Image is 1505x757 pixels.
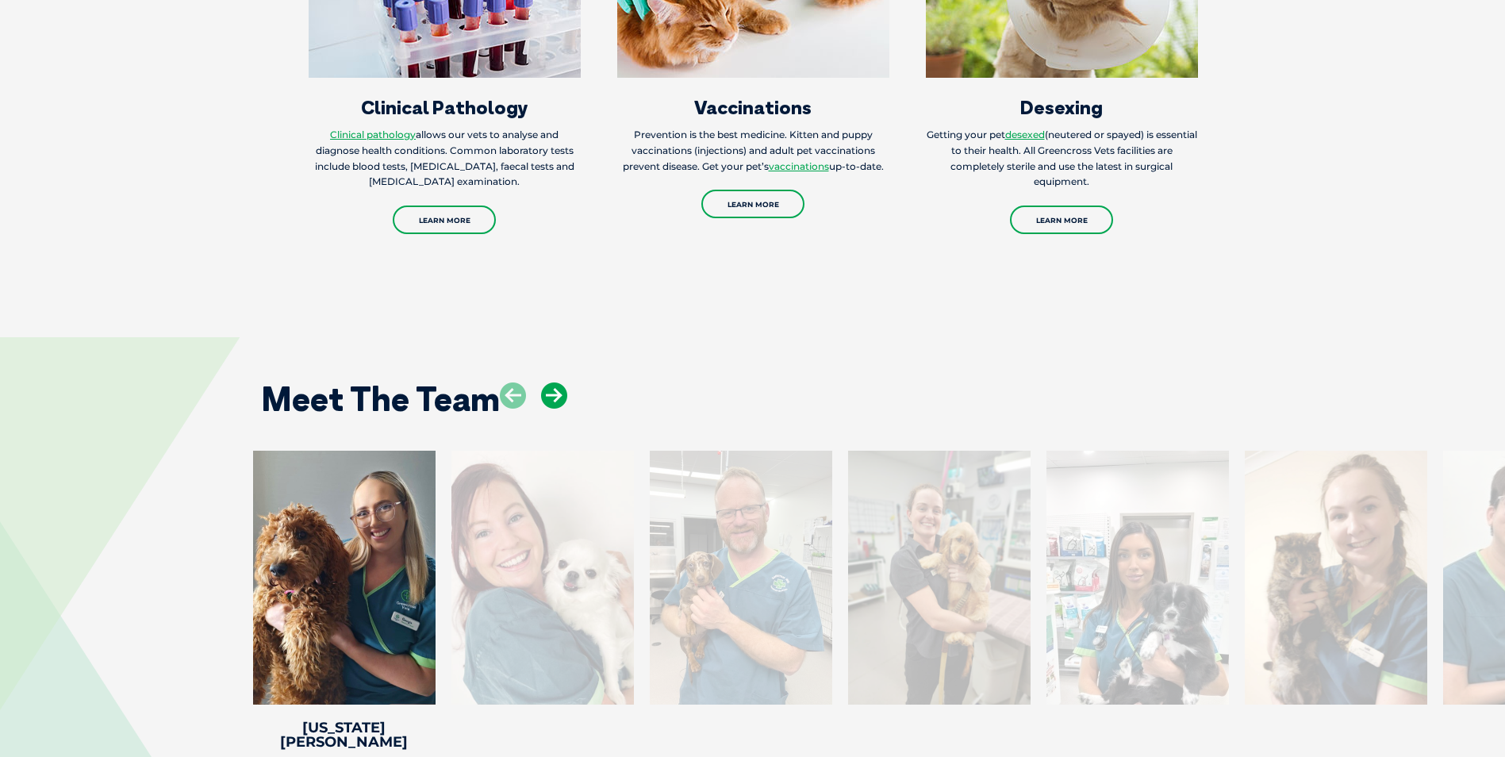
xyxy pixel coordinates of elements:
[926,98,1198,117] h3: Desexing
[701,190,804,218] a: Learn More
[1010,206,1113,234] a: Learn More
[393,206,496,234] a: Learn More
[1005,129,1045,140] a: desexed
[309,127,581,190] p: allows our vets to analyse and diagnose health conditions. Common laboratory tests include blood ...
[617,98,889,117] h3: Vaccinations
[926,127,1198,190] p: Getting your pet (neutered or spayed) is essential to their health. All Greencross Vets facilitie...
[253,720,436,749] h4: [US_STATE][PERSON_NAME]
[330,129,416,140] a: Clinical pathology
[617,127,889,175] p: Prevention is the best medicine. Kitten and puppy vaccinations (injections) and adult pet vaccina...
[261,382,500,416] h2: Meet The Team
[769,160,829,172] a: vaccinations
[309,98,581,117] h3: Clinical Pathology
